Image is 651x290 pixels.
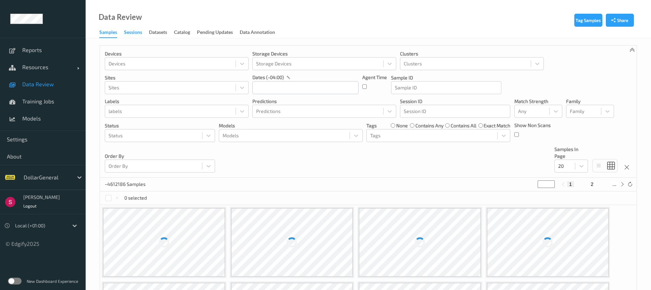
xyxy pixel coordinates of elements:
p: Family [566,98,614,105]
button: 2 [589,181,596,187]
a: Samples [99,28,124,38]
p: Order By [105,153,215,160]
p: Clusters [400,50,544,57]
p: Models [219,122,363,129]
a: Datasets [149,28,174,37]
p: Status [105,122,215,129]
p: 0 selected [124,194,147,201]
div: Datasets [149,29,167,37]
div: Data Annotation [240,29,275,37]
a: Catalog [174,28,197,37]
button: 1 [567,181,574,187]
a: Data Annotation [240,28,282,37]
p: Samples In Page [554,146,588,160]
a: Sessions [124,28,149,37]
p: Predictions [252,98,396,105]
button: ... [610,181,618,187]
p: dates (-04:00) [252,74,284,81]
button: Share [606,14,634,27]
label: contains any [415,122,443,129]
p: Sample ID [391,74,501,81]
label: exact match [484,122,510,129]
p: Agent Time [362,74,387,81]
div: Samples [99,29,117,38]
p: Tags [366,122,377,129]
div: Catalog [174,29,190,37]
p: Show Non Scans [514,122,551,129]
p: Devices [105,50,249,57]
p: Storage Devices [252,50,396,57]
p: labels [105,98,249,105]
div: Data Review [99,14,142,21]
a: Pending Updates [197,28,240,37]
div: Pending Updates [197,29,233,37]
p: Session ID [400,98,510,105]
p: Match Strength [514,98,562,105]
button: Tag Samples [574,14,602,27]
label: contains all [451,122,476,129]
div: Sessions [124,29,142,37]
label: none [396,122,408,129]
p: Sites [105,74,249,81]
p: ~4612186 Samples [105,181,156,188]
